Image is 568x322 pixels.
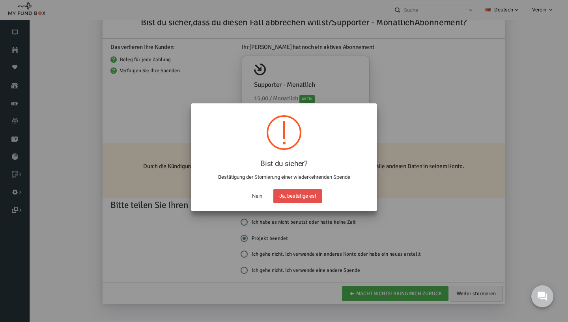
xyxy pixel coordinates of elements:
span: Macht nichts! Bring mich zurück [225,184,311,190]
span: Gesamtspende : [215,118,267,125]
h2: Bist du sicher? [199,158,369,169]
h2: Bitte teilen Sie Ihren [PERSON_NAME] für die Stornierung mit [71,200,465,214]
iframe: Launcher button frame [525,279,560,314]
h6: Ihr [PERSON_NAME] hat noch ein aktives Abonnement [202,45,458,54]
span: 360,00 [250,118,267,125]
span: Aktiv [260,97,275,105]
label: Ich gehe nicht. Ich verwende ein anderes Konto oder habe ein neues erstellt [201,253,381,260]
span: Macht nichts! Bring mich zurück [317,293,402,299]
button: Ja, bestätige es! [273,189,322,203]
button: Nein [246,189,268,203]
p: Bestätigung der Stornierung einer wiederkehrenden Spende [199,173,369,181]
label: Projekt beendet [201,237,248,245]
h6: Wichtig! [69,151,460,160]
h6: Durch die Kündigung dieses Abonnements verliert es alle Zahlungsaktivitäten,Rechnungen und alle a... [69,164,460,173]
h2: Supporter - Monatlich [71,18,458,32]
h6: Das verlieren Ihre Kunden: [71,45,194,54]
a: Weiter stornieren [410,288,463,304]
label: Ich gehe nicht. Ich verwende eine andere Spende [201,269,321,277]
label: Ich habe es nicht benutzt oder hatte keine Zeit [201,221,316,228]
h4: Supporter - Monatlich [215,82,276,92]
li: Beleg für jede Zahlung [71,58,194,66]
span: 15,00 / Monatlich [215,97,259,104]
label: Supporter - Monatlich [292,18,375,32]
li: Verfolgen Sie Ihre Spenden [71,69,194,77]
